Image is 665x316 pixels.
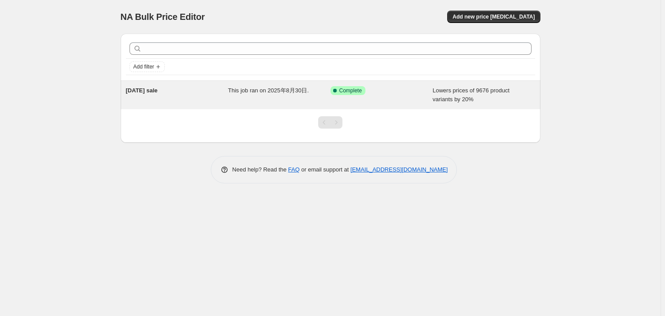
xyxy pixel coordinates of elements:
[447,11,540,23] button: Add new price [MEDICAL_DATA]
[339,87,362,94] span: Complete
[318,116,342,129] nav: Pagination
[288,166,300,173] a: FAQ
[126,87,158,94] span: [DATE] sale
[232,166,289,173] span: Need help? Read the
[433,87,509,103] span: Lowers prices of 9676 product variants by 20%
[452,13,535,20] span: Add new price [MEDICAL_DATA]
[129,61,165,72] button: Add filter
[133,63,154,70] span: Add filter
[300,166,350,173] span: or email support at
[228,87,309,94] span: This job ran on 2025年8月30日.
[350,166,448,173] a: [EMAIL_ADDRESS][DOMAIN_NAME]
[121,12,205,22] span: NA Bulk Price Editor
